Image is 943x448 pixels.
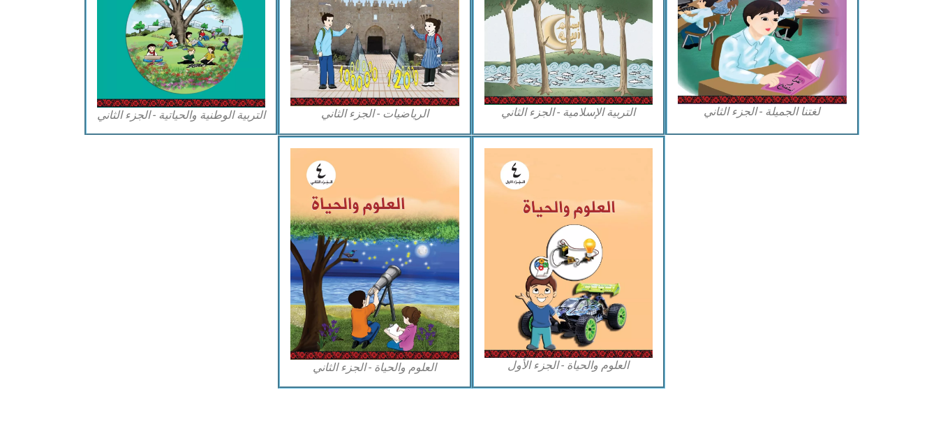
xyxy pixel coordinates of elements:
[290,360,459,375] figcaption: العلوم والحياة - الجزء الثاني
[484,358,653,373] figcaption: العلوم والحياة - الجزء الأول
[97,108,266,123] figcaption: التربية الوطنية والحياتية - الجزء الثاني
[484,105,653,120] figcaption: التربية الإسلامية - الجزء الثاني
[678,104,847,120] figcaption: لغتنا الجميلة - الجزء الثاني
[290,106,459,122] figcaption: الرياضيات - الجزء الثاني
